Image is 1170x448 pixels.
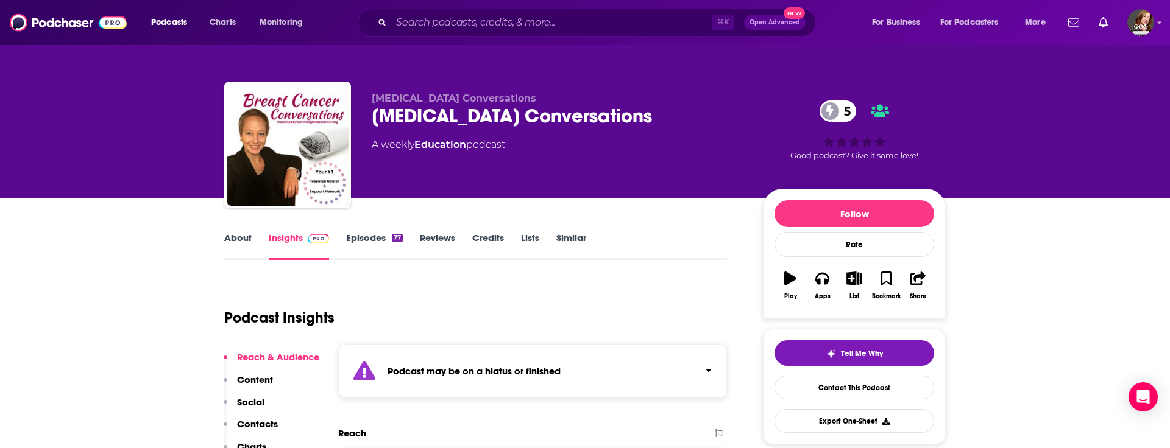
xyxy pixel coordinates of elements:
[237,418,278,430] p: Contacts
[369,9,828,37] div: Search podcasts, credits, & more...
[820,100,857,122] a: 5
[521,232,539,260] a: Lists
[775,264,806,307] button: Play
[1094,12,1113,33] a: Show notifications dropdown
[224,374,273,396] button: Content
[775,409,934,433] button: Export One-Sheet
[940,14,999,31] span: For Podcasters
[763,93,946,168] div: 5Good podcast? Give it some love!
[1025,14,1046,31] span: More
[815,293,831,300] div: Apps
[372,138,505,152] div: A weekly podcast
[775,376,934,399] a: Contact This Podcast
[251,13,319,32] button: open menu
[338,344,727,398] section: Click to expand status details
[849,293,859,300] div: List
[269,232,329,260] a: InsightsPodchaser Pro
[237,396,264,408] p: Social
[224,396,264,419] button: Social
[1127,9,1154,36] span: Logged in as pamelastevensmedia
[744,15,806,30] button: Open AdvancedNew
[372,93,536,104] span: [MEDICAL_DATA] Conversations
[1127,9,1154,36] img: User Profile
[237,351,319,363] p: Reach & Audience
[712,15,734,30] span: ⌘ K
[338,427,366,439] h2: Reach
[1127,9,1154,36] button: Show profile menu
[346,232,403,260] a: Episodes77
[1129,382,1158,411] div: Open Intercom Messenger
[202,13,243,32] a: Charts
[902,264,934,307] button: Share
[143,13,203,32] button: open menu
[237,374,273,385] p: Content
[806,264,838,307] button: Apps
[556,232,586,260] a: Similar
[224,418,278,441] button: Contacts
[750,19,800,26] span: Open Advanced
[775,232,934,257] div: Rate
[227,84,349,206] img: Breast Cancer Conversations
[1016,13,1061,32] button: open menu
[1063,12,1084,33] a: Show notifications dropdown
[870,264,902,307] button: Bookmark
[872,14,920,31] span: For Business
[420,232,455,260] a: Reviews
[210,14,236,31] span: Charts
[775,340,934,366] button: tell me why sparkleTell Me Why
[224,309,335,327] h1: Podcast Insights
[872,293,901,300] div: Bookmark
[391,13,712,32] input: Search podcasts, credits, & more...
[260,14,303,31] span: Monitoring
[308,234,329,243] img: Podchaser Pro
[224,232,252,260] a: About
[832,100,857,122] span: 5
[784,7,806,19] span: New
[414,139,466,150] a: Education
[10,11,127,34] img: Podchaser - Follow, Share and Rate Podcasts
[790,151,918,160] span: Good podcast? Give it some love!
[932,13,1016,32] button: open menu
[224,351,319,374] button: Reach & Audience
[841,349,883,359] span: Tell Me Why
[775,200,934,227] button: Follow
[392,234,403,242] div: 77
[784,293,797,300] div: Play
[388,365,561,377] strong: Podcast may be on a hiatus or finished
[863,13,935,32] button: open menu
[838,264,870,307] button: List
[151,14,187,31] span: Podcasts
[910,293,926,300] div: Share
[826,349,836,359] img: tell me why sparkle
[472,232,504,260] a: Credits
